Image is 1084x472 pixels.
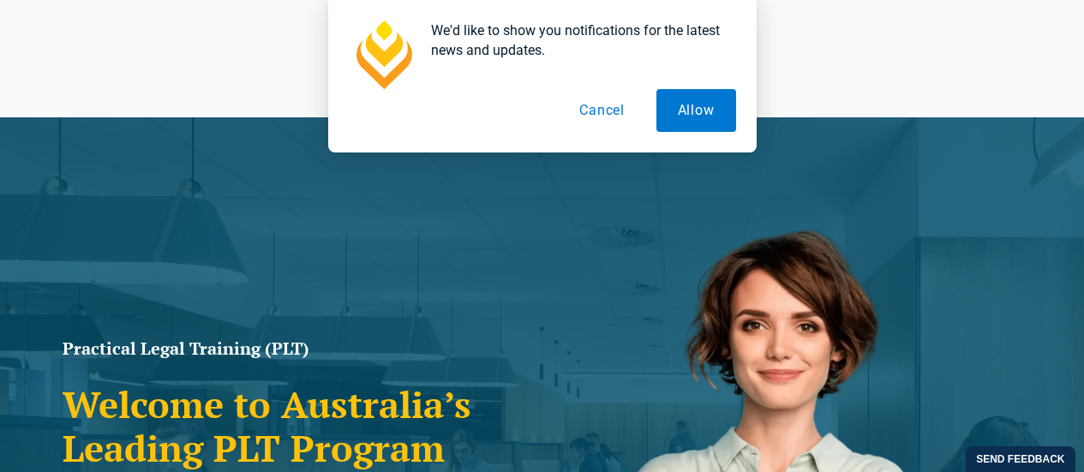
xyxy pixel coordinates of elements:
button: Allow [656,89,736,132]
img: notification icon [349,21,417,89]
h2: Welcome to Australia’s Leading PLT Program [63,383,534,469]
div: We'd like to show you notifications for the latest news and updates. [417,21,736,60]
button: Cancel [558,89,646,132]
h1: Practical Legal Training (PLT) [63,340,534,357]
